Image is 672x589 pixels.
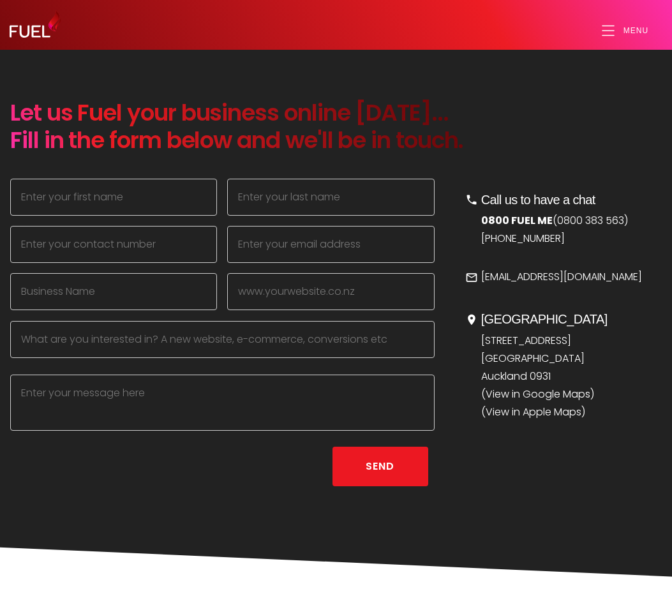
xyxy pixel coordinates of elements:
a: [PHONE_NUMBER] [481,231,565,246]
input: Business Name [10,273,217,310]
strong: 0800 FUEL ME [481,213,553,228]
input: Enter your last name [227,179,434,216]
p: [STREET_ADDRESS] [GEOGRAPHIC_DATA] Auckland 0931 [481,332,662,421]
h2: Let us Fuel your business online [DATE]... Fill in the form below and we'll be in touch. [10,99,463,154]
img: Fuel Design Ltd - Website design and development company in North Shore, Auckland [10,10,61,38]
a: 0800 FUEL ME(0800 383 563) [481,213,628,228]
a: (View in Apple Maps) [481,405,585,419]
a: (View in Google Maps) [481,387,594,401]
input: What are you interested in? A new website, e-commerce, conversions etc [10,321,435,358]
input: www.yourwebsite.co.nz [227,273,434,310]
input: Enter your contact number [10,226,217,263]
ul: Open Mobile Menu [573,8,672,58]
a: Menu [573,19,672,43]
a: [EMAIL_ADDRESS][DOMAIN_NAME] [481,269,642,284]
h5: [GEOGRAPHIC_DATA] [481,311,608,327]
input: Enter your first name [10,179,217,216]
h5: Call us to have a chat [481,192,595,207]
button: Send [332,447,428,486]
input: Enter your email address [227,226,434,263]
span: Menu [623,27,648,34]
